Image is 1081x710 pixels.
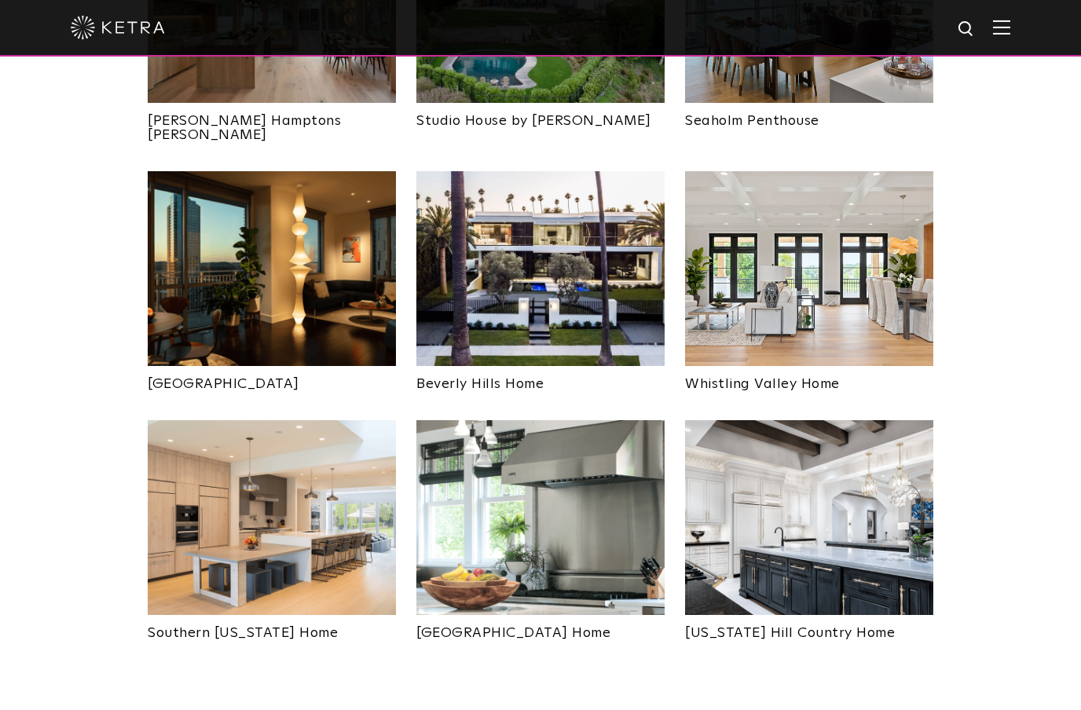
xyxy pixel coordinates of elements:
a: Beverly Hills Home [416,366,665,391]
img: New-Project-Page-hero-(3x)_0022_9621-Whistling-Valley-Rd__010 [685,171,933,366]
a: [GEOGRAPHIC_DATA] [148,366,396,391]
img: ketra-logo-2019-white [71,16,165,39]
a: [US_STATE] Hill Country Home [685,615,933,640]
img: beverly-hills-home-web-14 [416,171,665,366]
a: Studio House by [PERSON_NAME] [416,103,665,128]
img: New-Project-Page-hero-(3x)_0003_Southampton_Hero_DT [416,420,665,615]
img: New-Project-Page-hero-(3x)_0014_Ketra-12 [148,420,396,615]
img: New-Project-Page-hero-(3x)_0017_Elledge_Kitchen_PistonDesign [685,420,933,615]
img: search icon [957,20,977,39]
a: Whistling Valley Home [685,366,933,391]
img: New-Project-Page-hero-(3x)_0026_012-edit [148,171,396,366]
a: Southern [US_STATE] Home [148,615,396,640]
a: [PERSON_NAME] Hamptons [PERSON_NAME] [148,103,396,142]
a: Seaholm Penthouse [685,103,933,128]
a: [GEOGRAPHIC_DATA] Home [416,615,665,640]
img: Hamburger%20Nav.svg [993,20,1010,35]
